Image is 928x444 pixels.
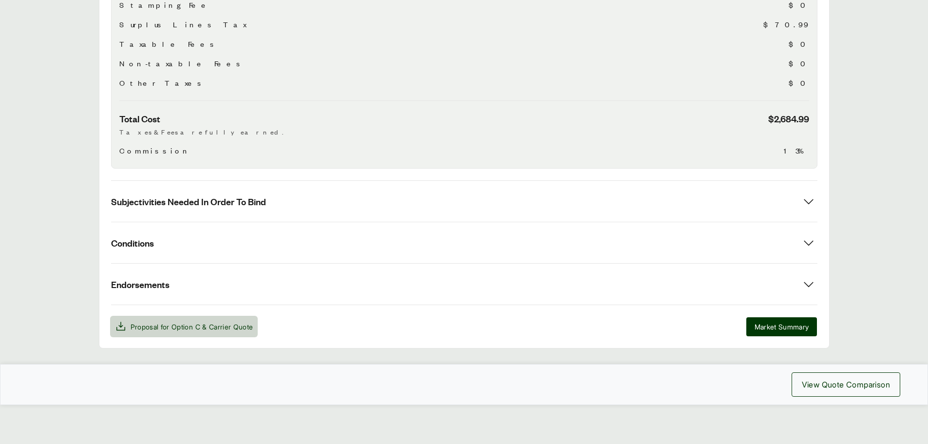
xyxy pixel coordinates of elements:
[111,181,817,222] button: Subjectivities Needed In Order To Bind
[111,317,257,336] button: Proposal for Option C & Carrier Quote
[789,38,809,50] span: $0
[119,38,218,50] span: Taxable Fees
[111,278,170,290] span: Endorsements
[119,77,205,89] span: Other Taxes
[111,237,154,249] span: Conditions
[763,19,809,30] span: $70.99
[119,58,244,69] span: Non-taxable Fees
[789,77,809,89] span: $0
[755,322,809,332] span: Market Summary
[171,323,200,331] span: Option C
[111,195,266,208] span: Subjectivities Needed In Order To Bind
[119,127,809,137] p: Taxes & Fees are fully earned.
[131,322,253,332] span: Proposal for
[111,222,817,263] button: Conditions
[119,19,246,30] span: Surplus Lines Tax
[119,113,160,125] span: Total Cost
[792,372,900,397] button: View Quote Comparison
[784,145,809,156] span: 13%
[789,58,809,69] span: $0
[802,379,890,390] span: View Quote Comparison
[202,323,253,331] span: & Carrier Quote
[119,145,191,156] span: Commission
[768,113,809,125] span: $2,684.99
[746,317,817,336] button: Market Summary
[111,264,817,305] button: Endorsements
